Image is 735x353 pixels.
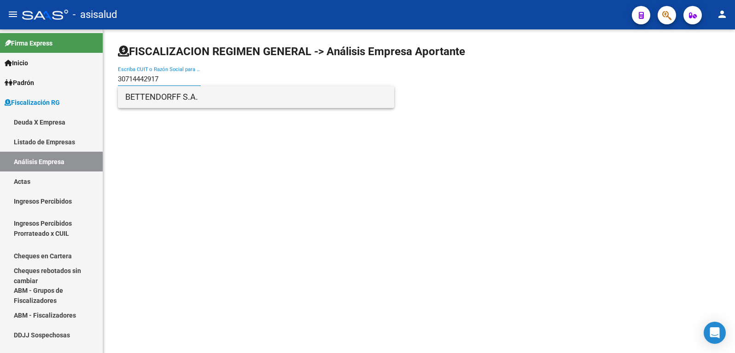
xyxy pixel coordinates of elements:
[73,5,117,25] span: - asisalud
[125,86,387,108] span: BETTENDORFF S.A.
[5,58,28,68] span: Inicio
[7,9,18,20] mat-icon: menu
[118,44,465,59] h1: FISCALIZACION REGIMEN GENERAL -> Análisis Empresa Aportante
[704,322,726,344] div: Open Intercom Messenger
[5,38,52,48] span: Firma Express
[717,9,728,20] mat-icon: person
[5,78,34,88] span: Padrón
[5,97,60,108] span: Fiscalización RG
